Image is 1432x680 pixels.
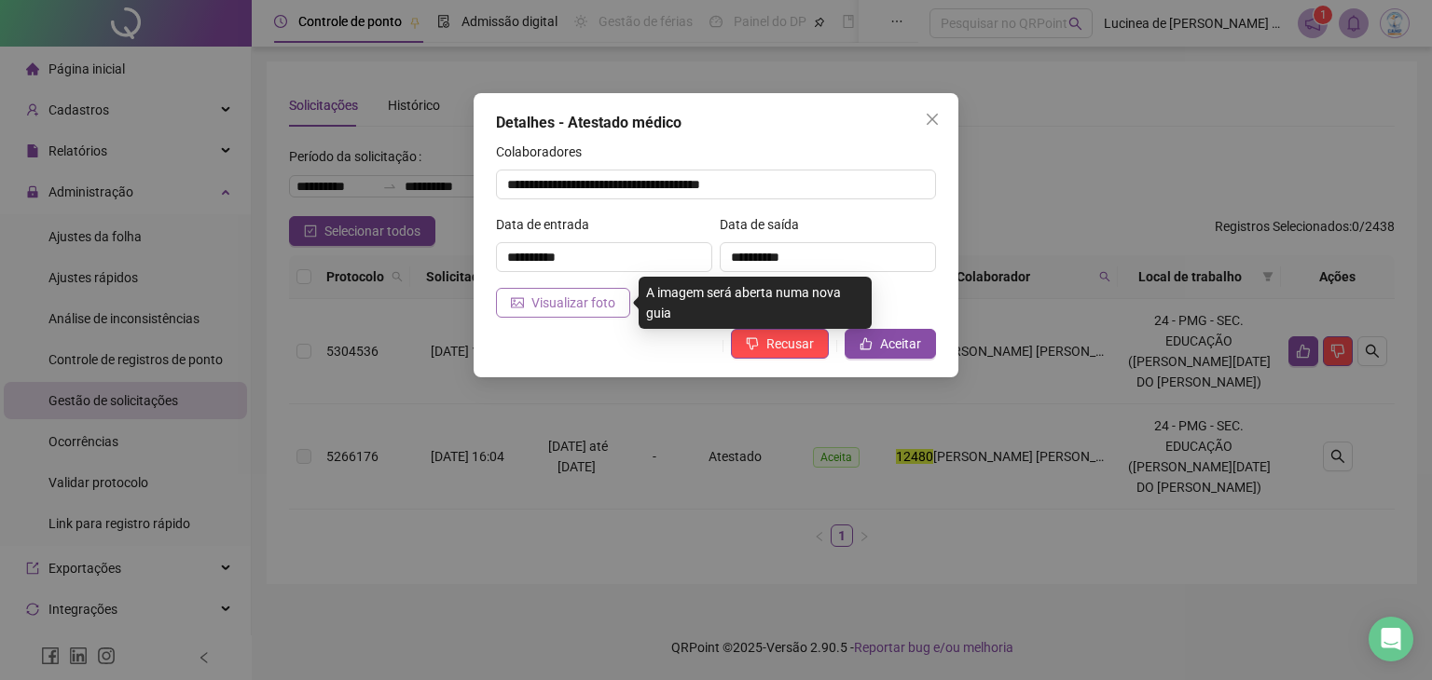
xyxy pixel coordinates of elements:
div: Open Intercom Messenger [1369,617,1413,661]
label: Data de entrada [496,214,601,235]
span: Recusar [766,333,814,354]
div: Detalhes - Atestado médico [496,112,936,134]
span: like [860,337,873,350]
button: Aceitar [845,329,936,359]
span: picture [511,296,524,309]
button: Close [917,104,947,134]
label: Data de saída [720,214,811,235]
button: Visualizar foto [496,288,630,318]
button: Recusar [731,329,829,359]
label: Colaboradores [496,142,594,162]
span: dislike [746,337,759,350]
span: close [925,112,940,127]
span: Visualizar foto [531,292,615,313]
span: Aceitar [880,333,921,354]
